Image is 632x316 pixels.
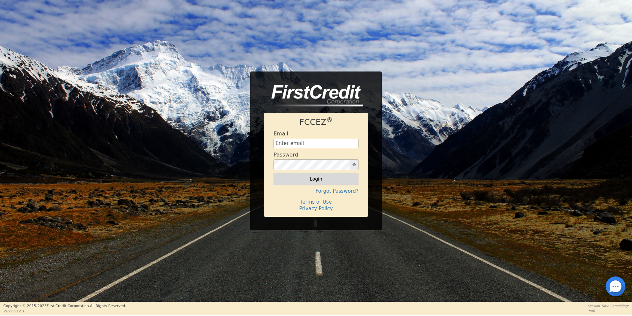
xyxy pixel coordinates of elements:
[264,85,363,107] img: logo-CMu_cnol.png
[274,199,358,205] h4: Terms of Use
[274,130,288,137] h4: Email
[274,173,358,185] button: Login
[274,139,358,149] input: Enter email
[3,303,126,309] p: Copyright © 2015- 2025 First Credit Corporation.
[588,308,629,313] p: 0:00
[274,152,298,158] h4: Password
[588,303,629,308] p: Session Time Remaining:
[90,304,126,308] span: All Rights Reserved.
[274,206,358,212] h4: Privacy Policy
[274,188,358,194] h4: Forgot Password?
[3,309,126,314] p: Version 3.2.3
[274,117,358,127] h1: FCCEZ
[274,159,350,170] input: password
[327,116,333,123] sup: ®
